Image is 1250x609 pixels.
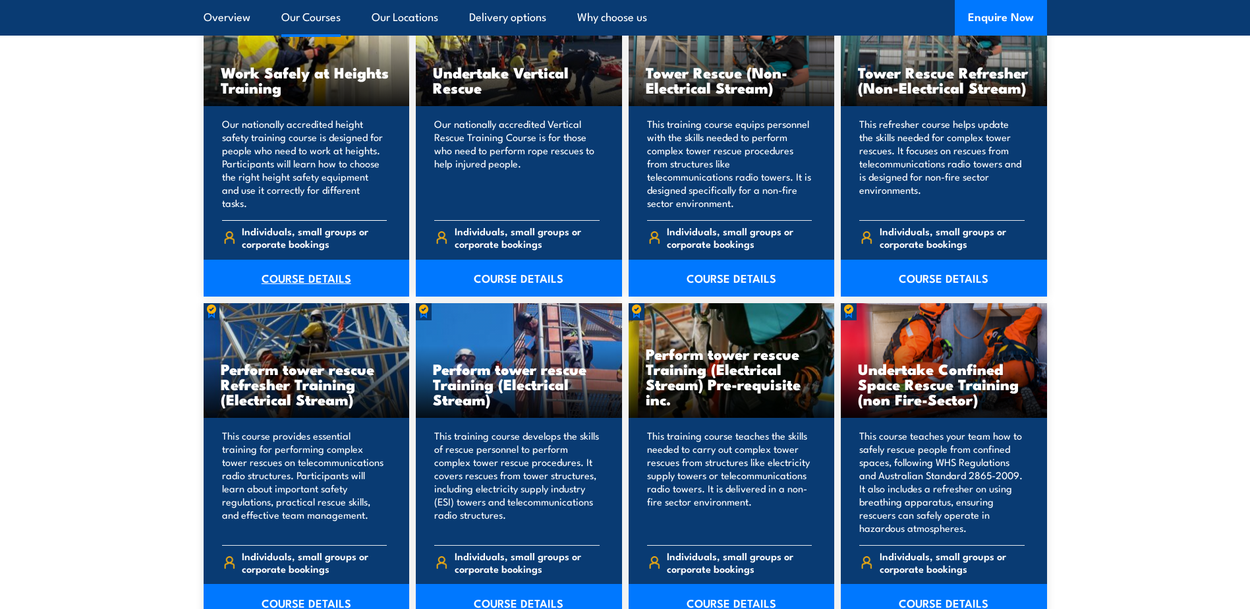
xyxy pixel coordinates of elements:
h3: Work Safely at Heights Training [221,65,393,95]
p: This course teaches your team how to safely rescue people from confined spaces, following WHS Reg... [859,429,1025,535]
p: This refresher course helps update the skills needed for complex tower rescues. It focuses on res... [859,117,1025,210]
h3: Perform tower rescue Training (Electrical Stream) [433,361,605,407]
span: Individuals, small groups or corporate bookings [667,225,812,250]
span: Individuals, small groups or corporate bookings [455,225,600,250]
h3: Undertake Vertical Rescue [433,65,605,95]
p: This training course teaches the skills needed to carry out complex tower rescues from structures... [647,429,812,535]
p: This training course develops the skills of rescue personnel to perform complex tower rescue proc... [434,429,600,535]
p: This course provides essential training for performing complex tower rescues on telecommunication... [222,429,387,535]
p: Our nationally accredited Vertical Rescue Training Course is for those who need to perform rope r... [434,117,600,210]
h3: Tower Rescue Refresher (Non-Electrical Stream) [858,65,1030,95]
span: Individuals, small groups or corporate bookings [242,550,387,575]
span: Individuals, small groups or corporate bookings [455,550,600,575]
h3: Tower Rescue (Non-Electrical Stream) [646,65,818,95]
span: Individuals, small groups or corporate bookings [667,550,812,575]
span: Individuals, small groups or corporate bookings [242,225,387,250]
a: COURSE DETAILS [416,260,622,297]
a: COURSE DETAILS [629,260,835,297]
h3: Undertake Confined Space Rescue Training (non Fire-Sector) [858,361,1030,407]
p: This training course equips personnel with the skills needed to perform complex tower rescue proc... [647,117,812,210]
a: COURSE DETAILS [841,260,1047,297]
h3: Perform tower rescue Training (Electrical Stream) Pre-requisite inc. [646,346,818,407]
h3: Perform tower rescue Refresher Training (Electrical Stream) [221,361,393,407]
span: Individuals, small groups or corporate bookings [880,225,1025,250]
span: Individuals, small groups or corporate bookings [880,550,1025,575]
a: COURSE DETAILS [204,260,410,297]
p: Our nationally accredited height safety training course is designed for people who need to work a... [222,117,387,210]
